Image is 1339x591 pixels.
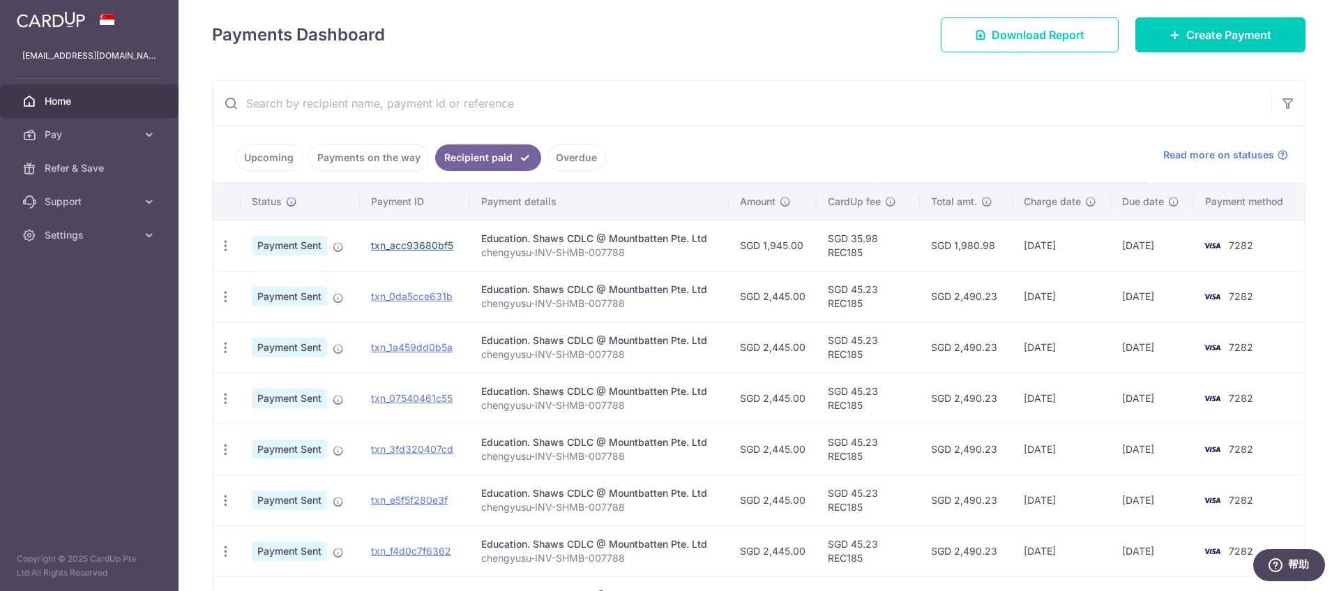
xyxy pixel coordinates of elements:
[1253,549,1325,584] iframe: 打开一个小组件，您可以在其中找到更多信息
[371,392,453,404] a: txn_07540461c55
[920,220,1013,271] td: SGD 1,980.98
[252,440,327,459] span: Payment Sent
[1111,220,1194,271] td: [DATE]
[45,94,137,108] span: Home
[235,144,303,171] a: Upcoming
[1013,220,1112,271] td: [DATE]
[252,389,327,408] span: Payment Sent
[740,195,776,209] span: Amount
[1111,373,1194,424] td: [DATE]
[371,494,448,506] a: txn_e5f5f280e3f
[481,398,718,412] p: chengyusu-INV-SHMB-007788
[1229,290,1253,302] span: 7282
[371,341,453,353] a: txn_1a459dd0b5a
[1013,474,1112,525] td: [DATE]
[817,322,920,373] td: SGD 45.23 REC185
[252,491,327,510] span: Payment Sent
[1013,322,1112,373] td: [DATE]
[1229,443,1253,455] span: 7282
[481,537,718,551] div: Education. Shaws CDLC @ Mountbatten Pte. Ltd
[1198,288,1226,305] img: Bank Card
[481,551,718,565] p: chengyusu-INV-SHMB-007788
[729,525,817,576] td: SGD 2,445.00
[729,322,817,373] td: SGD 2,445.00
[17,11,85,28] img: CardUp
[729,373,817,424] td: SGD 2,445.00
[360,184,470,220] th: Payment ID
[817,474,920,525] td: SGD 45.23 REC185
[1163,148,1288,162] a: Read more on statuses
[1198,441,1226,458] img: Bank Card
[45,195,137,209] span: Support
[1163,148,1274,162] span: Read more on statuses
[252,287,327,306] span: Payment Sent
[1194,184,1305,220] th: Payment method
[1229,239,1253,251] span: 7282
[252,541,327,561] span: Payment Sent
[481,486,718,500] div: Education. Shaws CDLC @ Mountbatten Pte. Ltd
[212,22,385,47] h4: Payments Dashboard
[992,27,1084,43] span: Download Report
[1229,341,1253,353] span: 7282
[371,545,451,557] a: txn_f4d0c7f6362
[1013,424,1112,474] td: [DATE]
[481,435,718,449] div: Education. Shaws CDLC @ Mountbatten Pte. Ltd
[45,161,137,175] span: Refer & Save
[481,500,718,514] p: chengyusu-INV-SHMB-007788
[1135,17,1306,52] a: Create Payment
[729,271,817,322] td: SGD 2,445.00
[920,373,1013,424] td: SGD 2,490.23
[1122,195,1164,209] span: Due date
[371,239,453,251] a: txn_acc93680bf5
[817,220,920,271] td: SGD 35.98 REC185
[817,424,920,474] td: SGD 45.23 REC185
[45,128,137,142] span: Pay
[371,290,453,302] a: txn_0da5cce631b
[481,297,718,311] p: chengyusu-INV-SHMB-007788
[729,424,817,474] td: SGD 2,445.00
[941,17,1119,52] a: Download Report
[45,228,137,242] span: Settings
[729,474,817,525] td: SGD 2,445.00
[1198,237,1226,254] img: Bank Card
[817,271,920,322] td: SGD 45.23 REC185
[481,334,718,347] div: Education. Shaws CDLC @ Mountbatten Pte. Ltd
[213,81,1271,126] input: Search by recipient name, payment id or reference
[1229,494,1253,506] span: 7282
[920,474,1013,525] td: SGD 2,490.23
[1229,392,1253,404] span: 7282
[435,144,541,171] a: Recipient paid
[1024,195,1081,209] span: Charge date
[931,195,977,209] span: Total amt.
[1111,424,1194,474] td: [DATE]
[1013,271,1112,322] td: [DATE]
[22,49,156,63] p: [EMAIL_ADDRESS][DOMAIN_NAME]
[252,236,327,255] span: Payment Sent
[1013,373,1112,424] td: [DATE]
[1186,27,1271,43] span: Create Payment
[481,449,718,463] p: chengyusu-INV-SHMB-007788
[828,195,881,209] span: CardUp fee
[371,443,453,455] a: txn_3fd320407cd
[729,220,817,271] td: SGD 1,945.00
[1198,390,1226,407] img: Bank Card
[1198,492,1226,509] img: Bank Card
[920,424,1013,474] td: SGD 2,490.23
[817,373,920,424] td: SGD 45.23 REC185
[1013,525,1112,576] td: [DATE]
[252,195,282,209] span: Status
[920,322,1013,373] td: SGD 2,490.23
[481,384,718,398] div: Education. Shaws CDLC @ Mountbatten Pte. Ltd
[1111,474,1194,525] td: [DATE]
[481,232,718,246] div: Education. Shaws CDLC @ Mountbatten Pte. Ltd
[547,144,606,171] a: Overdue
[920,271,1013,322] td: SGD 2,490.23
[1111,525,1194,576] td: [DATE]
[481,246,718,260] p: chengyusu-INV-SHMB-007788
[481,347,718,361] p: chengyusu-INV-SHMB-007788
[1111,322,1194,373] td: [DATE]
[252,338,327,357] span: Payment Sent
[470,184,729,220] th: Payment details
[481,283,718,297] div: Education. Shaws CDLC @ Mountbatten Pte. Ltd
